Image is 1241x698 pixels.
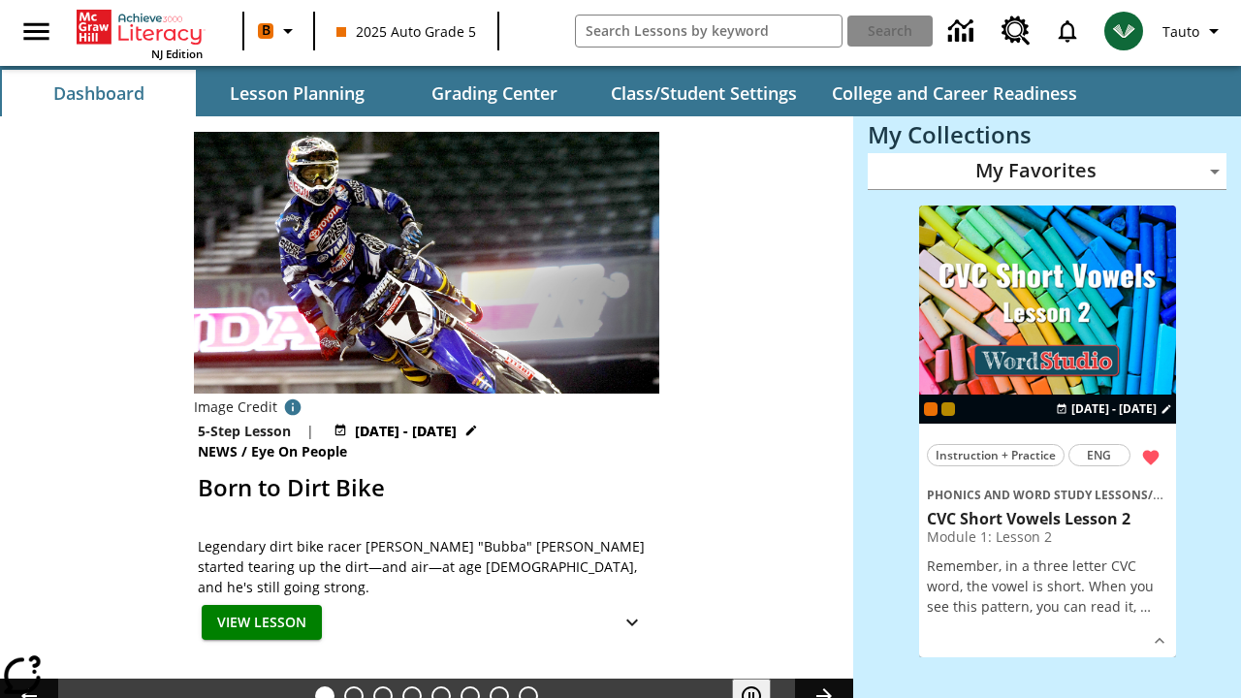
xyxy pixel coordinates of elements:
button: Open side menu [8,3,65,60]
span: / [1148,485,1163,503]
span: … [1140,597,1151,616]
button: Lesson Planning [200,70,394,116]
a: Notifications [1042,6,1093,56]
h2: Born to Dirt Bike [198,470,655,505]
span: Legendary dirt bike racer James "Bubba" Stewart started tearing up the dirt—and air—at age 4, and... [198,536,655,597]
input: search field [576,16,843,47]
div: Legendary dirt bike racer [PERSON_NAME] "Bubba" [PERSON_NAME] started tearing up the dirt—and air... [198,536,655,597]
a: Data Center [937,5,990,58]
h3: My Collections [868,121,1226,148]
button: Boost Class color is orange. Change class color [250,14,307,48]
p: 5-Step Lesson [198,421,291,441]
div: Home [77,6,203,61]
span: [DATE] - [DATE] [355,421,457,441]
div: New 2025 class [941,402,955,416]
button: Credit: Rick Scuteri/AP Images [277,394,308,421]
a: Resource Center, Will open in new tab [990,5,1042,57]
button: Class/Student Settings [595,70,812,116]
button: College and Career Readiness [816,70,1093,116]
span: Topic: Phonics and Word Study Lessons/CVC Short Vowels [927,484,1168,505]
p: Image Credit [194,397,277,417]
span: Instruction + Practice [936,445,1056,465]
button: Dashboard [2,70,196,116]
div: My Favorites [868,153,1226,190]
img: Motocross racer James Stewart flies through the air on his dirt bike. [194,132,659,394]
span: [DATE] - [DATE] [1071,400,1157,418]
button: Aug 26 - Aug 26 Choose Dates [330,421,482,441]
span: News [198,441,241,462]
div: Current Class [924,402,938,416]
span: 2025 Auto Grade 5 [336,21,476,42]
span: B [262,18,270,43]
button: ENG [1068,444,1130,466]
span: Tauto [1162,21,1199,42]
img: avatar image [1104,12,1143,50]
a: Home [77,8,203,47]
button: View Lesson [202,605,322,641]
button: Remove from Favorites [1133,440,1168,475]
button: Instruction + Practice [927,444,1065,466]
button: Show Details [613,605,652,641]
span: ENG [1087,445,1111,465]
button: Show Details [1145,626,1174,655]
span: Eye On People [251,441,351,462]
span: | [306,421,314,441]
button: Select a new avatar [1093,6,1155,56]
button: Profile/Settings [1155,14,1233,48]
span: / [241,442,247,460]
div: lesson details [919,206,1176,658]
button: Aug 27 - Aug 27 Choose Dates [1052,400,1176,418]
span: Phonics and Word Study Lessons [927,487,1148,503]
h3: CVC Short Vowels Lesson 2 [927,509,1168,529]
span: NJ Edition [151,47,203,61]
p: Remember, in a three letter CVC word, the vowel is short. When you see this pattern, you can read... [927,555,1168,617]
button: Grading Center [398,70,591,116]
